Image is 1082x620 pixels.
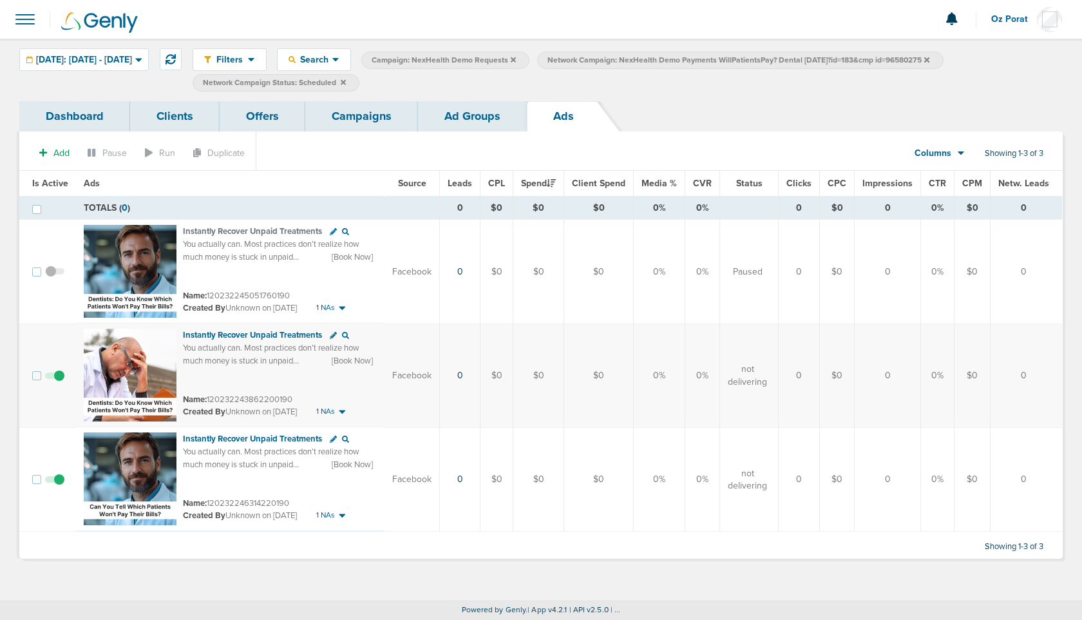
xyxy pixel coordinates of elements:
[372,55,516,66] span: Campaign: NexHealth Demo Requests
[921,324,954,427] td: 0%
[786,178,811,189] span: Clicks
[183,291,207,301] span: Name:
[299,78,336,87] span: Scheduled
[53,148,70,159] span: Add
[316,406,335,417] span: 1 NAs
[828,178,846,189] span: CPC
[122,202,128,213] span: 0
[547,55,929,66] span: Network Campaign: NexHealth Demo Payments WillPatientsPay? Dental [DATE]?id=183&cmp id=96580275
[521,178,556,189] span: Spend
[954,220,991,324] td: $0
[480,220,513,324] td: $0
[855,324,921,427] td: 0
[569,605,609,614] span: | API v2.5.0
[820,427,855,532] td: $0
[954,197,991,220] td: $0
[862,178,913,189] span: Impressions
[779,220,820,324] td: 0
[183,394,292,405] small: 120232243862200190
[183,226,322,237] span: Instantly Recover Unpaid Treatments
[685,324,720,427] td: 0%
[76,197,384,220] td: TOTALS ( )
[183,330,322,340] span: Instantly Recover Unpaid Treatments
[564,324,634,427] td: $0
[61,12,138,33] img: Genly
[183,510,225,521] span: Created By
[183,434,322,444] span: Instantly Recover Unpaid Treatments
[84,178,100,189] span: Ads
[641,178,677,189] span: Media %
[480,427,513,532] td: $0
[183,447,377,545] span: You actually can. Most practices don’t realize how much money is stuck in unpaid balances until i...
[211,54,248,65] span: Filters
[855,427,921,532] td: 0
[36,55,132,64] span: [DATE]: [DATE] - [DATE]
[855,197,921,220] td: 0
[316,302,335,313] span: 1 NAs
[203,78,297,87] span: Network Campaign Status:
[991,427,1063,532] td: 0
[513,324,564,427] td: $0
[332,355,373,367] span: [Book Now]
[921,197,954,220] td: 0%
[32,178,68,189] span: Is Active
[488,178,505,189] span: CPL
[962,178,982,189] span: CPM
[779,427,820,532] td: 0
[457,474,463,485] a: 0
[84,225,176,318] img: Ad image
[418,101,527,131] a: Ad Groups
[991,197,1063,220] td: 0
[480,197,513,220] td: $0
[991,15,1037,24] span: Oz Porat
[736,178,763,189] span: Status
[572,178,625,189] span: Client Spend
[991,220,1063,324] td: 0
[84,432,176,525] img: Ad image
[305,101,418,131] a: Campaigns
[564,220,634,324] td: $0
[32,144,77,162] button: Add
[779,197,820,220] td: 0
[457,370,463,381] a: 0
[820,324,855,427] td: $0
[183,239,377,338] span: You actually can. Most practices don’t realize how much money is stuck in unpaid balances until i...
[316,510,335,521] span: 1 NAs
[985,541,1043,552] span: Showing 1-3 of 3
[921,220,954,324] td: 0%
[685,427,720,532] td: 0%
[398,178,426,189] span: Source
[84,329,176,421] img: Ad image
[384,220,440,324] td: Facebook
[457,266,463,277] a: 0
[921,427,954,532] td: 0%
[19,101,130,131] a: Dashboard
[855,220,921,324] td: 0
[685,197,720,220] td: 0%
[130,101,220,131] a: Clients
[634,427,685,532] td: 0%
[564,197,634,220] td: $0
[183,498,207,509] span: Name:
[513,197,564,220] td: $0
[440,197,480,220] td: 0
[183,302,297,314] small: Unknown on [DATE]
[183,303,225,313] span: Created By
[728,363,767,388] span: not delivering
[183,510,297,521] small: Unknown on [DATE]
[991,324,1063,427] td: 0
[915,147,951,160] span: Columns
[332,251,373,263] span: [Book Now]
[448,178,472,189] span: Leads
[685,220,720,324] td: 0%
[733,266,763,278] span: Paused
[527,101,600,131] a: Ads
[384,427,440,532] td: Facebook
[779,324,820,427] td: 0
[332,459,373,470] span: [Book Now]
[480,324,513,427] td: $0
[985,148,1043,159] span: Showing 1-3 of 3
[183,291,290,301] small: 120232245051760190
[954,427,991,532] td: $0
[611,605,621,614] span: | ...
